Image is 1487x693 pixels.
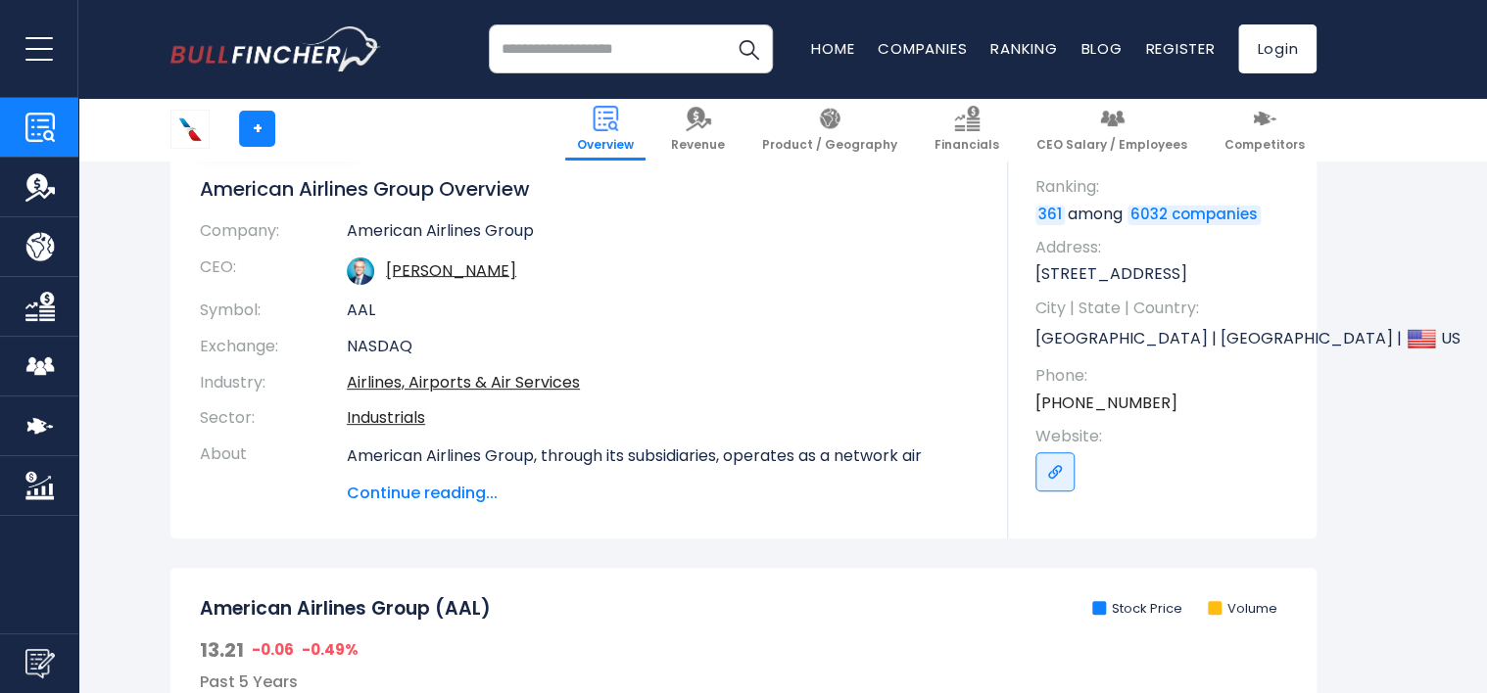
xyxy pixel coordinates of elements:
a: Airlines, Airports & Air Services [347,371,580,393]
th: Exchange: [200,329,347,365]
a: Home [811,38,854,59]
a: 361 [1035,206,1065,225]
span: Product / Geography [762,137,897,153]
th: CEO: [200,250,347,293]
a: Ranking [990,38,1057,59]
td: NASDAQ [347,329,979,365]
a: Competitors [1213,98,1317,161]
span: Address: [1035,237,1297,258]
a: Industrials [347,406,425,429]
img: AAL logo [171,111,209,148]
span: CEO Salary / Employees [1036,137,1187,153]
a: Financials [923,98,1011,161]
p: among [1035,204,1297,225]
td: American Airlines Group [347,221,979,250]
span: Financials [935,137,999,153]
th: Company: [200,221,347,250]
a: Login [1238,24,1317,73]
span: Competitors [1224,137,1305,153]
p: [STREET_ADDRESS] [1035,263,1297,285]
button: Search [724,24,773,73]
p: [GEOGRAPHIC_DATA] | [GEOGRAPHIC_DATA] | US [1035,324,1297,353]
a: [PHONE_NUMBER] [1035,393,1177,414]
a: Overview [565,98,646,161]
span: Continue reading... [347,482,979,505]
span: Overview [577,137,634,153]
th: Symbol: [200,293,347,329]
span: -0.06 [252,640,294,660]
a: Go to homepage [170,26,381,71]
span: Phone: [1035,365,1297,387]
img: bullfincher logo [170,26,381,71]
span: Website: [1035,426,1297,447]
a: Revenue [659,98,737,161]
span: 13.21 [200,637,244,663]
th: About [200,437,347,505]
span: City | State | Country: [1035,298,1297,319]
h2: American Airlines Group (AAL) [200,597,491,622]
a: Product / Geography [750,98,909,161]
a: Blog [1080,38,1122,59]
th: Industry: [200,365,347,401]
a: ceo [386,258,516,281]
th: Sector: [200,400,347,437]
a: + [239,111,275,147]
li: Volume [1208,601,1277,618]
span: Past 5 Years [200,670,298,693]
a: 6032 companies [1127,206,1261,225]
span: Revenue [671,137,725,153]
a: Companies [878,38,967,59]
li: Stock Price [1092,601,1182,618]
span: Ranking: [1035,176,1297,198]
a: Register [1145,38,1215,59]
span: -0.49% [302,640,359,660]
a: Go to link [1035,452,1075,491]
img: robert-isom.jpg [347,257,374,285]
h1: American Airlines Group Overview [200,176,979,202]
a: CEO Salary / Employees [1025,98,1199,161]
td: AAL [347,293,979,329]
